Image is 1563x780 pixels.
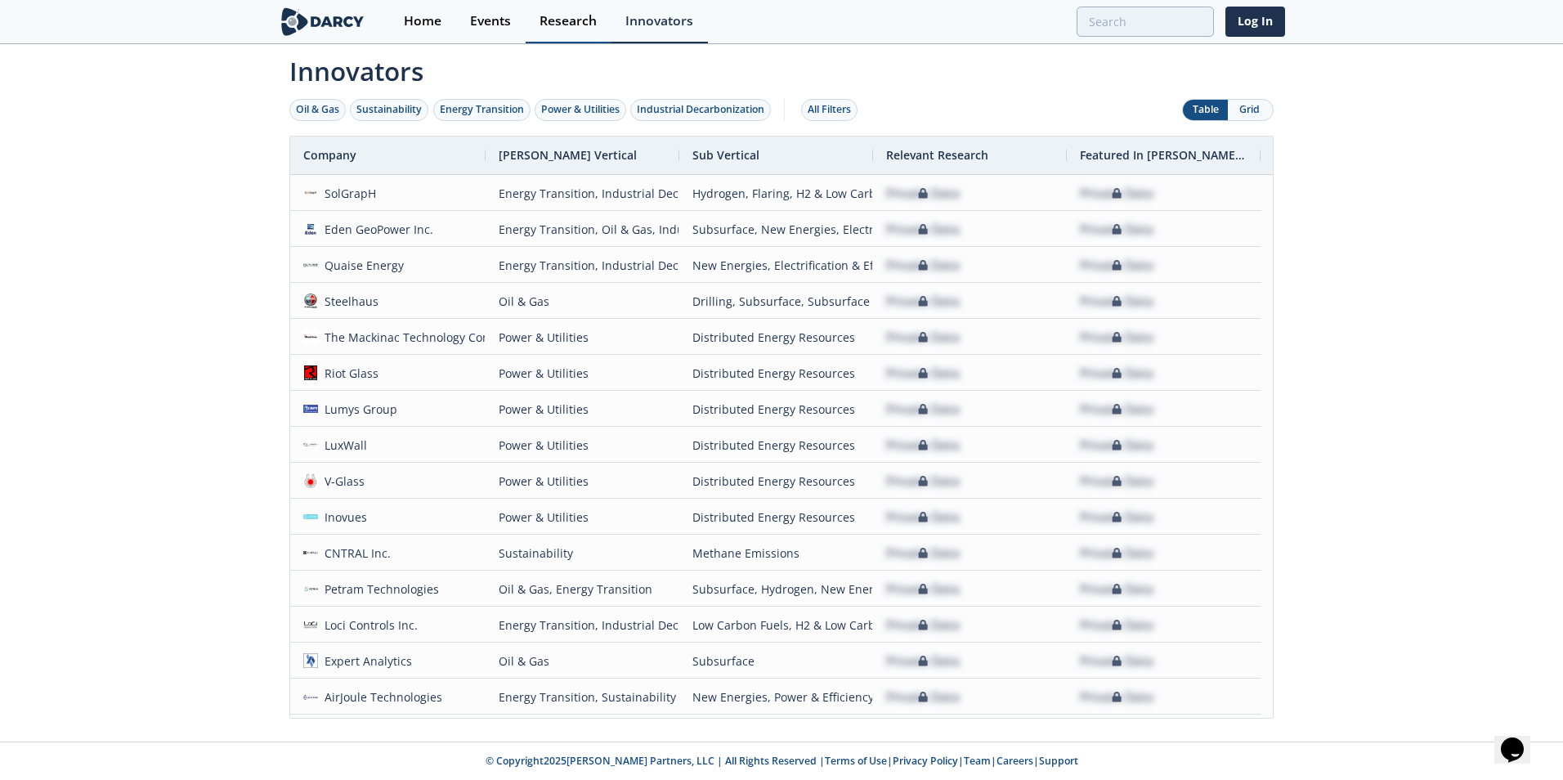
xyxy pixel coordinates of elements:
[1080,536,1153,571] div: Private Data
[886,536,960,571] div: Private Data
[886,679,960,715] div: Private Data
[303,689,318,704] img: 778cf4a7-a5ff-43f9-be77-0f2981bd192a
[996,754,1033,768] a: Careers
[964,754,991,768] a: Team
[303,329,318,344] img: b8bf9769-97ff-4d1e-ae68-4a102d174039
[692,572,860,607] div: Subsurface, Hydrogen, New Energies
[1080,607,1153,643] div: Private Data
[303,617,318,632] img: 2b793097-40cf-4f6d-9bc3-4321a642668f
[540,15,597,28] div: Research
[1080,320,1153,355] div: Private Data
[886,176,960,211] div: Private Data
[499,500,666,535] div: Power & Utilities
[303,401,318,416] img: e724f1b6-1045-40a6-aff2-d81fb38d5907
[1039,754,1078,768] a: Support
[278,46,1285,90] span: Innovators
[318,464,365,499] div: V-Glass
[318,212,434,247] div: Eden GeoPower Inc.
[499,464,666,499] div: Power & Utilities
[1080,248,1153,283] div: Private Data
[1080,643,1153,679] div: Private Data
[535,99,626,121] button: Power & Utilities
[303,222,318,236] img: 1663251082489-1653317571339%5B1%5D
[499,607,666,643] div: Energy Transition, Industrial Decarbonization
[350,99,428,121] button: Sustainability
[692,147,759,163] span: Sub Vertical
[625,15,693,28] div: Innovators
[433,99,531,121] button: Energy Transition
[499,572,666,607] div: Oil & Gas, Energy Transition
[1080,428,1153,463] div: Private Data
[499,428,666,463] div: Power & Utilities
[318,392,398,427] div: Lumys Group
[886,464,960,499] div: Private Data
[499,248,666,283] div: Energy Transition, Industrial Decarbonization
[692,607,860,643] div: Low Carbon Fuels, H2 & Low Carbon Fuels
[278,7,367,36] img: logo-wide.svg
[1080,500,1153,535] div: Private Data
[318,572,440,607] div: Petram Technologies
[303,653,318,668] img: 698d5ddf-2f23-4460-acb2-9d7e0064abf0
[1080,392,1153,427] div: Private Data
[289,99,346,121] button: Oil & Gas
[318,643,413,679] div: Expert Analytics
[692,212,860,247] div: Subsurface, New Energies, Electrification & Efficiency
[692,176,860,211] div: Hydrogen, Flaring, H2 & Low Carbon Fuels
[692,428,860,463] div: Distributed Energy Resources
[303,147,356,163] span: Company
[470,15,511,28] div: Events
[1080,679,1153,715] div: Private Data
[886,212,960,247] div: Private Data
[303,437,318,452] img: cd4cd60b-b95f-4b2a-9e6f-321ff658def3
[177,754,1386,769] p: © Copyright 2025 [PERSON_NAME] Partners, LLC | All Rights Reserved | | | | |
[499,536,666,571] div: Sustainability
[1228,100,1273,120] button: Grid
[318,428,368,463] div: LuxWall
[440,102,524,117] div: Energy Transition
[318,679,443,715] div: AirJoule Technologies
[318,248,405,283] div: Quaise Energy
[1080,284,1153,319] div: Private Data
[801,99,858,121] button: All Filters
[1080,715,1153,751] div: Private Data
[1080,147,1247,163] span: Featured In [PERSON_NAME] Live
[1225,7,1285,37] a: Log In
[318,500,368,535] div: Inovues
[630,99,771,121] button: Industrial Decarbonization
[303,186,318,200] img: 4815db3d-07ad-49b7-8cb9-813d8900e783
[692,715,860,751] div: Subsurface
[886,500,960,535] div: Private Data
[499,392,666,427] div: Power & Utilities
[303,473,318,488] img: 1677783725702-1611612872172.jpg
[886,715,960,751] div: Private Data
[318,356,379,391] div: Riot Glass
[825,754,887,768] a: Terms of Use
[886,428,960,463] div: Private Data
[404,15,441,28] div: Home
[692,679,860,715] div: New Energies, Power & Efficiency
[541,102,620,117] div: Power & Utilities
[499,320,666,355] div: Power & Utilities
[886,392,960,427] div: Private Data
[499,715,666,751] div: Oil & Gas
[499,356,666,391] div: Power & Utilities
[318,715,404,751] div: RocketML, Inc.
[886,248,960,283] div: Private Data
[303,294,318,308] img: steelhausinc.com.png
[303,581,318,596] img: b0b2d6a7-ddbd-4ae4-a7d3-374ee7c9682b
[499,284,666,319] div: Oil & Gas
[303,258,318,272] img: 756c9d12-4349-4af9-8466-a179247ca181
[1494,715,1547,764] iframe: chat widget
[886,356,960,391] div: Private Data
[692,500,860,535] div: Distributed Energy Resources
[1080,176,1153,211] div: Private Data
[692,643,860,679] div: Subsurface
[692,320,860,355] div: Distributed Energy Resources
[318,607,419,643] div: Loci Controls Inc.
[692,284,860,319] div: Drilling, Subsurface, Subsurface
[886,284,960,319] div: Private Data
[886,643,960,679] div: Private Data
[499,679,666,715] div: Energy Transition, Sustainability
[886,147,988,163] span: Relevant Research
[692,248,860,283] div: New Energies, Electrification & Efficiency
